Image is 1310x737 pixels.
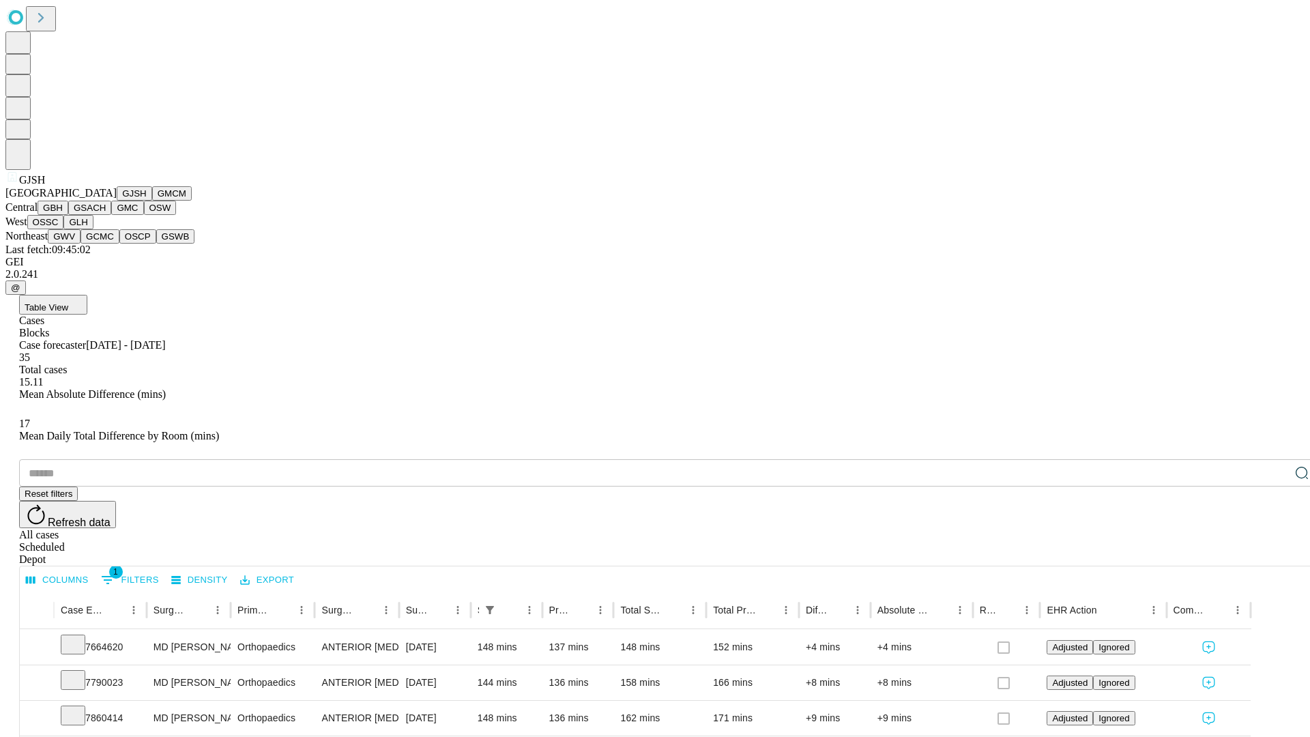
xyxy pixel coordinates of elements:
[27,707,47,731] button: Expand
[806,665,864,700] div: +8 mins
[25,302,68,313] span: Table View
[1047,605,1096,616] div: EHR Action
[61,701,140,736] div: 7860414
[19,295,87,315] button: Table View
[5,201,38,213] span: Central
[1098,601,1118,620] button: Sort
[237,701,308,736] div: Orthopaedics
[950,601,970,620] button: Menu
[154,630,224,665] div: MD [PERSON_NAME] [PERSON_NAME]
[237,630,308,665] div: Orthopaedics
[61,630,140,665] div: 7664620
[19,388,166,400] span: Mean Absolute Difference (mins)
[980,605,998,616] div: Resolved in EHR
[877,605,930,616] div: Absolute Difference
[1098,678,1129,688] span: Ignored
[713,605,756,616] div: Total Predicted Duration
[1052,713,1088,723] span: Adjusted
[480,601,499,620] div: 1 active filter
[19,501,116,528] button: Refresh data
[549,701,607,736] div: 136 mins
[27,215,64,229] button: OSSC
[237,605,272,616] div: Primary Service
[5,280,26,295] button: @
[478,701,536,736] div: 148 mins
[19,364,67,375] span: Total cases
[713,630,792,665] div: 152 mins
[1052,642,1088,652] span: Adjusted
[776,601,796,620] button: Menu
[5,230,48,242] span: Northeast
[848,601,867,620] button: Menu
[5,268,1305,280] div: 2.0.241
[19,418,30,429] span: 17
[806,630,864,665] div: +4 mins
[620,701,699,736] div: 162 mins
[520,601,539,620] button: Menu
[1144,601,1163,620] button: Menu
[684,601,703,620] button: Menu
[478,630,536,665] div: 148 mins
[478,605,479,616] div: Scheduled In Room Duration
[757,601,776,620] button: Sort
[105,601,124,620] button: Sort
[406,630,464,665] div: [DATE]
[189,601,208,620] button: Sort
[19,376,43,388] span: 15.11
[448,601,467,620] button: Menu
[1052,678,1088,688] span: Adjusted
[591,601,610,620] button: Menu
[321,665,392,700] div: ANTERIOR [MEDICAL_DATA] TOTAL HIP
[5,187,117,199] span: [GEOGRAPHIC_DATA]
[68,201,111,215] button: GSACH
[549,605,571,616] div: Predicted In Room Duration
[119,229,156,244] button: OSCP
[665,601,684,620] button: Sort
[1098,642,1129,652] span: Ignored
[273,601,292,620] button: Sort
[168,570,231,591] button: Density
[1093,676,1135,690] button: Ignored
[1228,601,1247,620] button: Menu
[501,601,520,620] button: Sort
[406,605,428,616] div: Surgery Date
[806,701,864,736] div: +9 mins
[377,601,396,620] button: Menu
[806,605,828,616] div: Difference
[1093,640,1135,654] button: Ignored
[478,665,536,700] div: 144 mins
[1047,711,1093,725] button: Adjusted
[154,665,224,700] div: MD [PERSON_NAME] [PERSON_NAME]
[48,229,81,244] button: GWV
[429,601,448,620] button: Sort
[27,671,47,695] button: Expand
[406,701,464,736] div: [DATE]
[1098,713,1129,723] span: Ignored
[19,174,45,186] span: GJSH
[86,339,165,351] span: [DATE] - [DATE]
[63,215,93,229] button: GLH
[877,665,966,700] div: +8 mins
[208,601,227,620] button: Menu
[877,701,966,736] div: +9 mins
[19,339,86,351] span: Case forecaster
[144,201,177,215] button: OSW
[480,601,499,620] button: Show filters
[98,569,162,591] button: Show filters
[572,601,591,620] button: Sort
[156,229,195,244] button: GSWB
[154,605,188,616] div: Surgeon Name
[111,201,143,215] button: GMC
[5,244,91,255] span: Last fetch: 09:45:02
[620,665,699,700] div: 158 mins
[19,351,30,363] span: 35
[25,489,72,499] span: Reset filters
[61,665,140,700] div: 7790023
[1017,601,1036,620] button: Menu
[19,430,219,442] span: Mean Daily Total Difference by Room (mins)
[549,665,607,700] div: 136 mins
[1047,640,1093,654] button: Adjusted
[81,229,119,244] button: GCMC
[358,601,377,620] button: Sort
[237,570,297,591] button: Export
